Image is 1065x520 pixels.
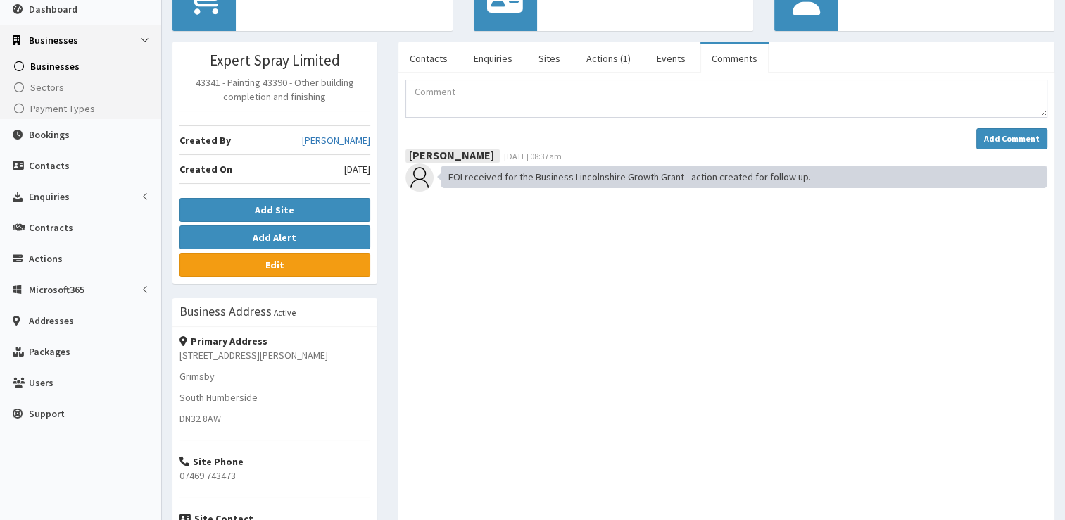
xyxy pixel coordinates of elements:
a: Sites [527,44,572,73]
p: [STREET_ADDRESS][PERSON_NAME] [179,348,370,362]
b: Add Site [255,204,294,216]
span: Bookings [29,128,70,141]
a: [PERSON_NAME] [302,133,370,147]
b: Created On [179,163,232,175]
span: Contracts [29,221,73,234]
b: [PERSON_NAME] [409,148,494,162]
h3: Business Address [179,305,272,318]
span: Addresses [29,314,74,327]
span: Support [29,407,65,420]
a: Businesses [4,56,161,77]
button: Add Comment [976,128,1047,149]
span: [DATE] 08:37am [504,151,562,161]
span: [DATE] [344,162,370,176]
span: Packages [29,345,70,358]
a: Edit [179,253,370,277]
p: DN32 8AW [179,411,370,426]
b: Created By [179,134,231,147]
span: Sectors [30,81,64,94]
a: Payment Types [4,98,161,119]
a: Actions (1) [575,44,642,73]
span: Actions [29,252,63,265]
span: Dashboard [29,3,77,16]
div: EOI received for the Business Lincolnshire Growth Grant - action created for follow up. [441,166,1047,188]
a: Enquiries [462,44,524,73]
a: Sectors [4,77,161,98]
p: 43341 - Painting 43390 - Other building completion and finishing [179,75,370,104]
a: Events [645,44,697,73]
a: Contacts [398,44,459,73]
span: Users [29,376,53,389]
strong: Add Comment [984,133,1040,144]
span: Enquiries [29,190,70,203]
p: 07469 743473 [179,469,370,483]
span: Microsoft365 [29,283,84,296]
h3: Expert Spray Limited [179,52,370,68]
textarea: Comment [405,80,1047,118]
span: Businesses [29,34,78,47]
button: Add Alert [179,225,370,249]
strong: Primary Address [179,335,267,347]
p: South Humberside [179,390,370,404]
a: Comments [700,44,769,73]
b: Add Alert [253,231,296,244]
span: Contacts [29,159,70,172]
p: Grimsby [179,369,370,383]
span: Businesses [30,60,80,73]
small: Active [274,307,296,318]
strong: Site Phone [179,455,244,468]
b: Edit [265,259,284,271]
span: Payment Types [30,102,95,115]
